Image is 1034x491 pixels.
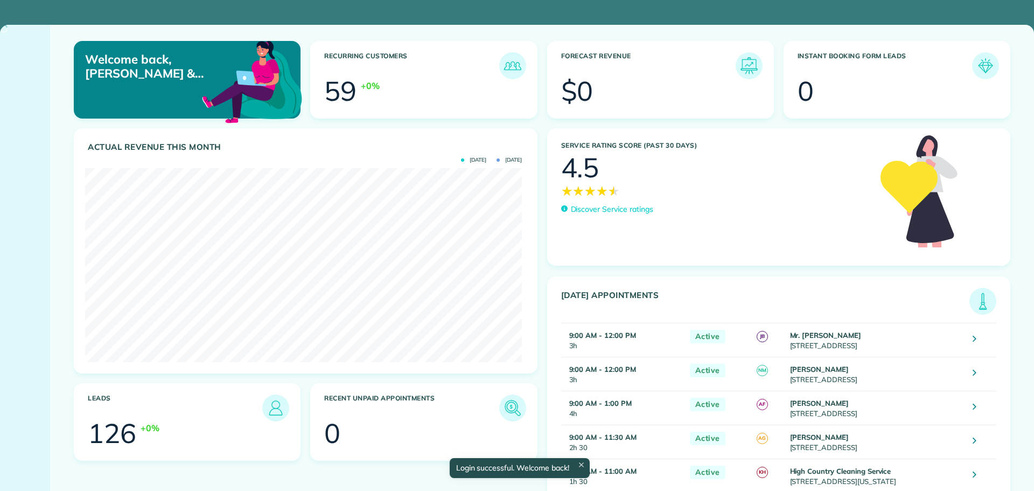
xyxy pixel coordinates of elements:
[502,397,523,419] img: icon_unpaid_appointments-47b8ce3997adf2238b356f14209ab4cced10bd1f174958f3ca8f1d0dd7fffeee.png
[757,399,768,410] span: AF
[561,142,870,149] h3: Service Rating score (past 30 days)
[88,395,262,421] h3: Leads
[324,420,340,447] div: 0
[361,79,380,92] div: +0%
[561,323,684,357] td: 3h
[690,330,725,343] span: Active
[571,204,653,215] p: Discover Service ratings
[787,391,965,425] td: [STREET_ADDRESS]
[757,433,768,444] span: AG
[787,323,965,357] td: [STREET_ADDRESS]
[561,425,684,459] td: 2h 30
[572,181,584,200] span: ★
[561,204,653,215] a: Discover Service ratings
[324,395,499,421] h3: Recent unpaid appointments
[561,357,684,391] td: 3h
[790,331,861,340] strong: Mr. [PERSON_NAME]
[975,55,996,77] img: icon_form_leads-04211a6a04a5b2264e4ee56bc0799ec3eb69b7e499cbb523a139df1d13a81ae0.png
[85,52,228,81] p: Welcome back, [PERSON_NAME] & [PERSON_NAME]!
[561,154,599,181] div: 4.5
[757,365,768,376] span: NM
[596,181,608,200] span: ★
[790,433,849,441] strong: [PERSON_NAME]
[787,425,965,459] td: [STREET_ADDRESS]
[561,181,573,200] span: ★
[738,55,760,77] img: icon_forecast_revenue-8c13a41c7ed35a8dcfafea3cbb826a0462acb37728057bba2d056411b612bbbe.png
[449,458,589,478] div: Login successful. Welcome back!
[561,291,970,315] h3: [DATE] Appointments
[798,52,972,79] h3: Instant Booking Form Leads
[569,399,632,407] strong: 9:00 AM - 1:00 PM
[502,55,523,77] img: icon_recurring_customers-cf858462ba22bcd05b5a5880d41d6543d210077de5bb9ebc9590e49fd87d84ed.png
[798,78,814,105] div: 0
[757,467,768,478] span: KH
[200,29,304,133] img: dashboard_welcome-42a62b7d889689a78055ac9021e634bf52bae3f8056760290aed330b23ab8690.png
[690,466,725,479] span: Active
[690,364,725,377] span: Active
[972,291,994,312] img: icon_todays_appointments-901f7ab196bb0bea1936b74009e4eb5ffbc2d2711fa7634e0d609ed5ef32b18b.png
[757,331,768,342] span: JB
[497,157,522,163] span: [DATE]
[324,78,357,105] div: 59
[584,181,596,200] span: ★
[608,181,620,200] span: ★
[141,421,159,434] div: +0%
[569,365,636,374] strong: 9:00 AM - 12:00 PM
[461,157,486,163] span: [DATE]
[790,365,849,374] strong: [PERSON_NAME]
[88,420,136,447] div: 126
[569,331,636,340] strong: 9:00 AM - 12:00 PM
[561,78,593,105] div: $0
[690,398,725,411] span: Active
[790,467,891,475] strong: High Country Cleaning Service
[569,433,637,441] strong: 9:00 AM - 11:30 AM
[569,467,637,475] strong: 9:30 AM - 11:00 AM
[561,52,736,79] h3: Forecast Revenue
[561,391,684,425] td: 4h
[88,142,526,152] h3: Actual Revenue this month
[787,357,965,391] td: [STREET_ADDRESS]
[690,432,725,445] span: Active
[790,399,849,407] strong: [PERSON_NAME]
[324,52,499,79] h3: Recurring Customers
[265,397,287,419] img: icon_leads-1bed01f49abd5b7fead27621c3d59655bb73ed531f8eeb49469d10e621d6b896.png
